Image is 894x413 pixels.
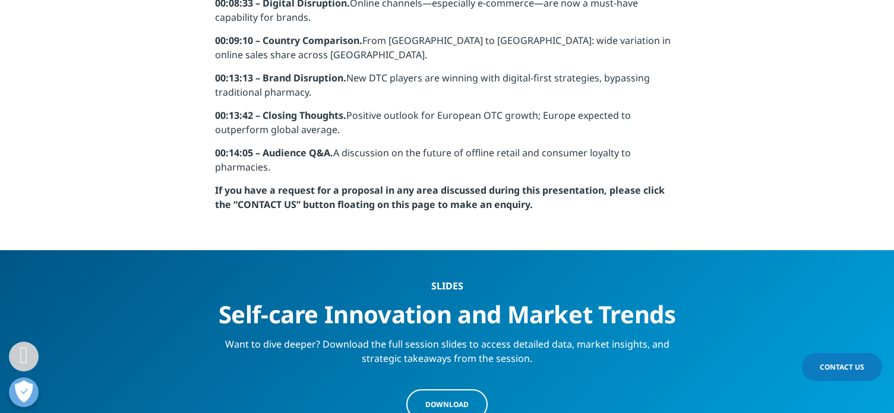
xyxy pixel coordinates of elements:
strong: If you have a request for a proposal in any area discussed during this presentation, please click... [215,184,665,211]
a: Contact Us [802,353,882,381]
p: A discussion on the future of offline retail and consumer loyalty to pharmacies. [215,146,679,183]
button: Otwórz Preferencje [9,377,39,407]
p: From [GEOGRAPHIC_DATA] to [GEOGRAPHIC_DATA]: wide variation in online sales share across [GEOGRAP... [215,33,679,71]
strong: 00:13:42 – Closing Thoughts. [215,109,346,122]
span: Contact Us [820,362,864,372]
strong: 00:14:05 – Audience Q&A. [215,146,333,159]
div: Self-care Innovation and Market Trends [218,292,677,329]
span: Download [425,399,469,409]
p: New DTC players are winning with digital-first strategies, bypassing traditional pharmacy. [215,71,679,108]
strong: 00:09:10 – Country Comparison. [215,34,362,47]
div: slides [218,280,677,292]
strong: 00:13:13 – Brand Disruption. [215,71,346,84]
p: Positive outlook for European OTC growth; Europe expected to outperform global average. [215,108,679,146]
div: Want to dive deeper? Download the full session slides to access detailed data, market insights, a... [218,329,677,365]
